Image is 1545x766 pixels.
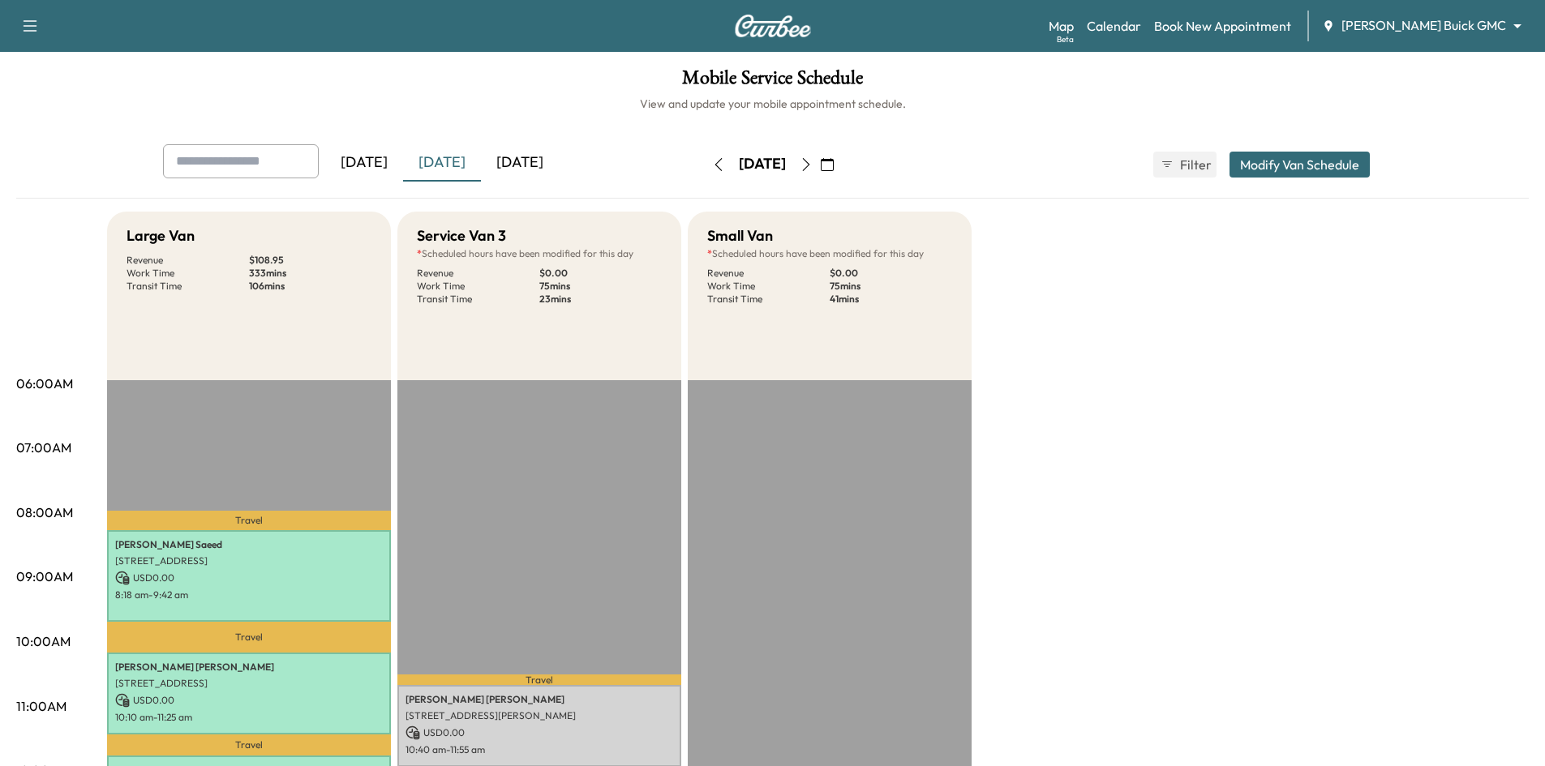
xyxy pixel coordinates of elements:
p: 10:10 am - 11:25 am [115,711,383,724]
p: Travel [397,674,681,685]
p: Scheduled hours have been modified for this day [417,247,662,260]
a: MapBeta [1049,16,1074,36]
p: Travel [107,734,391,755]
p: [PERSON_NAME] Saeed [115,538,383,551]
p: $ 108.95 [249,254,371,267]
p: Work Time [417,280,539,293]
p: 10:40 am - 11:55 am [406,743,673,756]
p: Revenue [417,267,539,280]
p: 08:00AM [16,503,73,522]
p: USD 0.00 [406,725,673,740]
p: Work Time [127,267,249,280]
p: [STREET_ADDRESS] [115,677,383,690]
h5: Small Van [707,225,773,247]
p: Scheduled hours have been modified for this day [707,247,952,260]
p: $ 0.00 [539,267,662,280]
p: Travel [107,622,391,653]
span: Filter [1180,155,1209,174]
img: Curbee Logo [734,15,812,37]
p: 06:00AM [16,374,73,393]
h6: View and update your mobile appointment schedule. [16,96,1529,112]
div: Beta [1057,33,1074,45]
p: [STREET_ADDRESS] [115,554,383,567]
p: 11:00AM [16,696,67,716]
p: Travel [107,511,391,530]
p: 333 mins [249,267,371,280]
h5: Large Van [127,225,195,247]
button: Modify Van Schedule [1230,152,1370,178]
p: Transit Time [127,280,249,293]
p: 09:00AM [16,567,73,586]
p: Revenue [707,267,830,280]
h5: Service Van 3 [417,225,506,247]
p: USD 0.00 [115,571,383,585]
p: [PERSON_NAME] [PERSON_NAME] [115,661,383,674]
p: Work Time [707,280,830,293]
p: [PERSON_NAME] [PERSON_NAME] [406,693,673,706]
p: 8:18 am - 9:42 am [115,588,383,601]
p: 106 mins [249,280,371,293]
div: [DATE] [325,144,403,182]
p: 07:00AM [16,438,71,457]
p: $ 0.00 [830,267,952,280]
a: Calendar [1087,16,1141,36]
a: Book New Appointment [1154,16,1291,36]
div: [DATE] [403,144,481,182]
p: Transit Time [707,293,830,306]
p: 23 mins [539,293,662,306]
p: Revenue [127,254,249,267]
h1: Mobile Service Schedule [16,68,1529,96]
p: 41 mins [830,293,952,306]
div: [DATE] [481,144,559,182]
p: 75 mins [830,280,952,293]
button: Filter [1153,152,1217,178]
span: [PERSON_NAME] Buick GMC [1341,16,1506,35]
p: 10:00AM [16,631,71,651]
p: 75 mins [539,280,662,293]
p: USD 0.00 [115,693,383,708]
div: [DATE] [739,154,786,174]
p: [STREET_ADDRESS][PERSON_NAME] [406,709,673,722]
p: Transit Time [417,293,539,306]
